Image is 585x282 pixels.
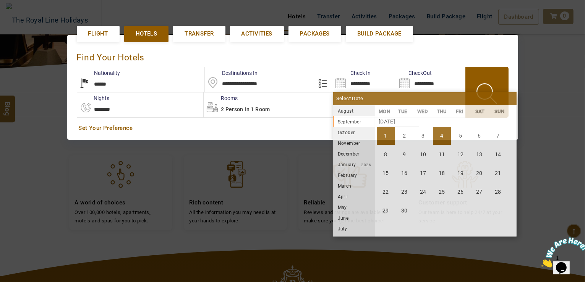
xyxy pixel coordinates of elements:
li: Saturday, 20 September 2025 [470,164,488,182]
span: Transfer [185,30,214,38]
label: Rooms [204,94,238,102]
li: August [333,105,375,116]
li: May [333,202,375,212]
li: Monday, 15 September 2025 [377,164,395,182]
a: Packages [288,26,341,42]
strong: [DATE] [379,113,419,126]
li: Saturday, 13 September 2025 [470,146,488,164]
li: SAT [471,107,491,115]
a: Hotels [124,26,169,42]
a: Flight [77,26,120,42]
li: Monday, 29 September 2025 [377,202,395,220]
span: Flight [88,30,108,38]
li: THU [433,107,452,115]
li: Friday, 5 September 2025 [452,127,470,145]
li: February [333,170,375,180]
li: Tuesday, 9 September 2025 [395,146,413,164]
input: Search [333,67,397,92]
div: Select Date [333,92,517,105]
li: December [333,148,375,159]
li: November [333,138,375,148]
li: WED [413,107,433,115]
li: Sunday, 28 September 2025 [489,183,507,201]
li: Sunday, 21 September 2025 [489,164,507,182]
li: FRI [452,107,472,115]
span: Hotels [136,30,157,38]
li: Tuesday, 16 September 2025 [395,164,413,182]
li: Wednesday, 24 September 2025 [414,183,432,201]
a: Transfer [173,26,225,42]
li: Tuesday, 30 September 2025 [395,202,413,220]
li: September [333,116,375,127]
li: Wednesday, 3 September 2025 [414,127,432,145]
li: SUN [491,107,510,115]
span: Activities [241,30,272,38]
a: Build Package [346,26,413,42]
li: July [333,223,375,234]
li: Saturday, 6 September 2025 [470,127,488,145]
li: Thursday, 25 September 2025 [433,183,451,201]
li: Friday, 12 September 2025 [452,146,470,164]
small: 2026 [356,163,371,167]
li: Monday, 22 September 2025 [377,183,395,201]
li: Monday, 8 September 2025 [377,146,395,164]
li: Saturday, 27 September 2025 [470,183,488,201]
li: Thursday, 18 September 2025 [433,164,451,182]
li: MON [375,107,394,115]
label: Destinations In [205,69,258,77]
span: 1 [3,3,6,10]
li: Friday, 19 September 2025 [452,164,470,182]
input: Search [397,67,461,92]
a: Activities [230,26,284,42]
a: Set Your Preference [79,124,507,132]
div: Find Your Hotels [77,44,509,67]
small: 2025 [353,109,407,113]
li: Wednesday, 17 September 2025 [414,164,432,182]
li: October [333,127,375,138]
li: April [333,191,375,202]
li: Tuesday, 23 September 2025 [395,183,413,201]
span: 2 Person in 1 Room [221,106,270,112]
img: Chat attention grabber [3,3,50,33]
li: Friday, 26 September 2025 [452,183,470,201]
li: TUE [394,107,413,115]
li: Sunday, 7 September 2025 [489,127,507,145]
li: Tuesday, 2 September 2025 [395,127,413,145]
label: Nationality [77,69,120,77]
li: Wednesday, 10 September 2025 [414,146,432,164]
li: March [333,180,375,191]
span: Packages [300,30,330,38]
span: Build Package [357,30,402,38]
label: CheckOut [397,69,432,77]
label: nights [77,94,110,102]
li: Thursday, 4 September 2025 [433,127,451,145]
li: Monday, 1 September 2025 [377,127,395,145]
iframe: chat widget [538,234,585,271]
li: June [333,212,375,223]
li: January [333,159,375,170]
li: Thursday, 11 September 2025 [433,146,451,164]
li: Sunday, 14 September 2025 [489,146,507,164]
label: Check In [333,69,371,77]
